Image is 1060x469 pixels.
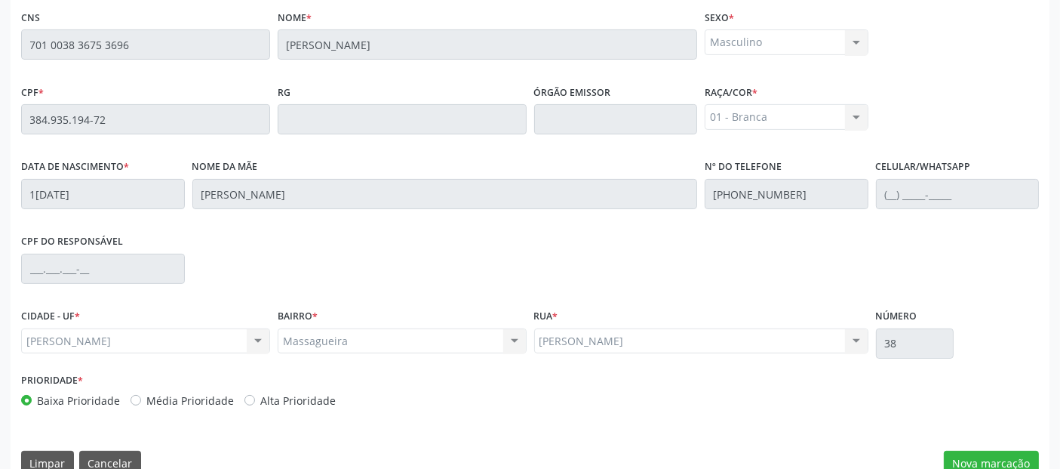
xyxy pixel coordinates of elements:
[21,369,83,393] label: Prioridade
[21,254,185,284] input: ___.___.___-__
[534,305,558,329] label: Rua
[21,230,123,254] label: CPF do responsável
[534,81,611,104] label: Órgão emissor
[260,393,336,409] label: Alta Prioridade
[705,6,734,29] label: Sexo
[21,156,129,179] label: Data de nascimento
[705,179,868,209] input: (__) _____-_____
[278,81,290,104] label: RG
[192,156,258,179] label: Nome da mãe
[876,305,917,329] label: Número
[876,156,971,179] label: Celular/WhatsApp
[21,179,185,209] input: __/__/____
[21,305,80,329] label: CIDADE - UF
[21,6,40,29] label: CNS
[876,179,1040,209] input: (__) _____-_____
[705,156,782,179] label: Nº do Telefone
[278,305,318,329] label: BAIRRO
[21,81,44,104] label: CPF
[37,393,120,409] label: Baixa Prioridade
[705,81,757,104] label: Raça/cor
[146,393,234,409] label: Média Prioridade
[278,6,312,29] label: Nome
